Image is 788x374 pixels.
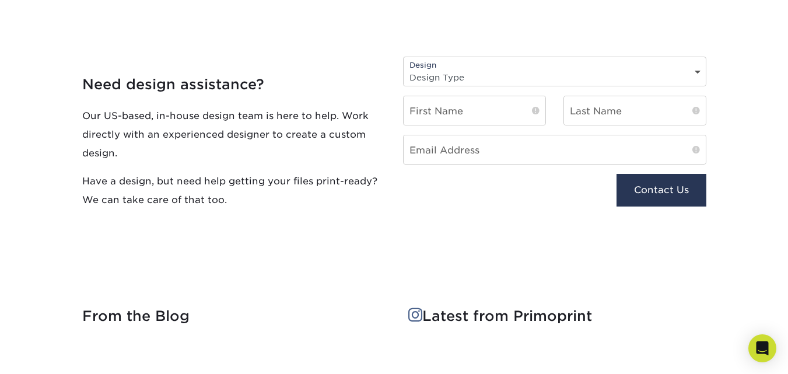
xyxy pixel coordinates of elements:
[748,334,776,362] div: Open Intercom Messenger
[3,338,99,370] iframe: Google Customer Reviews
[408,308,706,325] h4: Latest from Primoprint
[403,174,559,214] iframe: reCAPTCHA
[617,174,706,207] button: Contact Us
[82,172,386,209] p: Have a design, but need help getting your files print-ready? We can take care of that too.
[82,107,386,163] p: Our US-based, in-house design team is here to help. Work directly with an experienced designer to...
[82,308,380,325] h4: From the Blog
[82,76,386,93] h4: Need design assistance?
